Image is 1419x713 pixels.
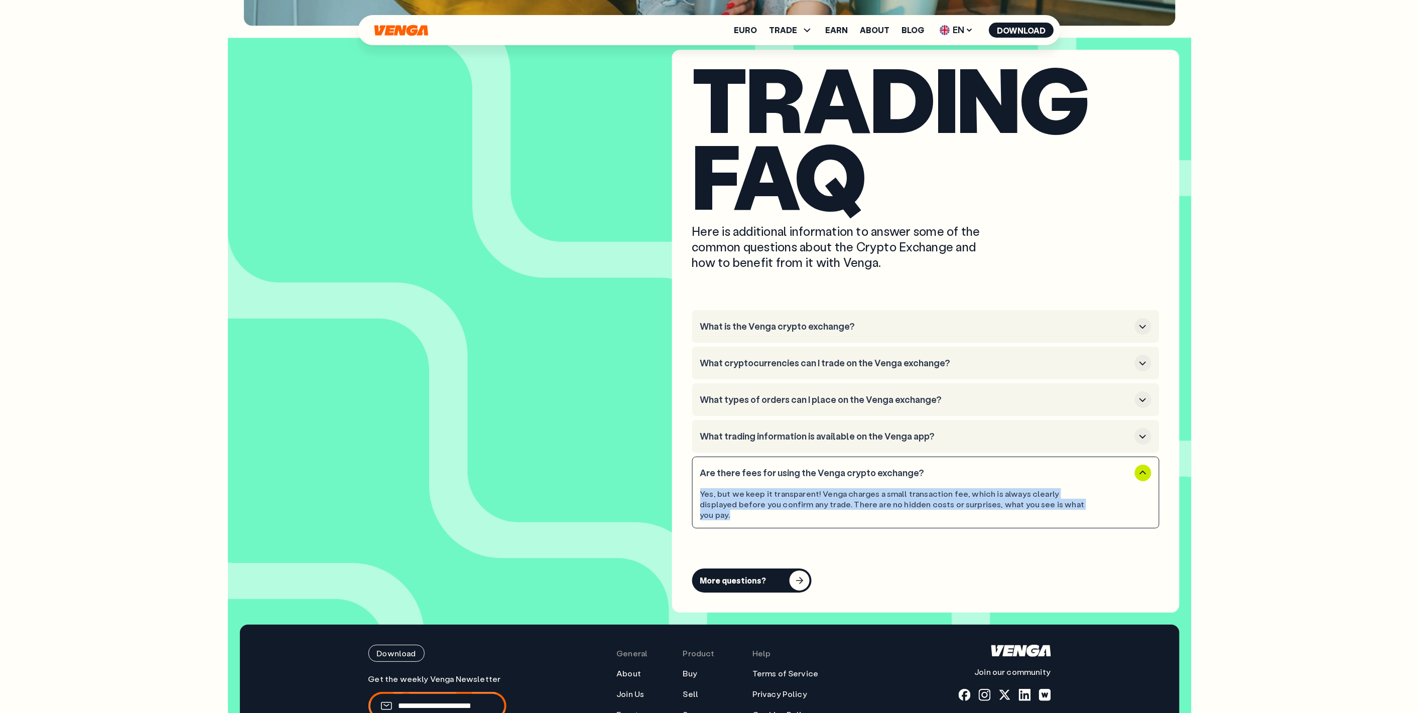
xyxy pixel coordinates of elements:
h3: What types of orders can I place on the Venga exchange? [700,394,1131,405]
a: About [616,668,641,679]
img: flag-uk [940,25,950,35]
p: Here is additional information to answer some of the common questions about the Crypto Exchange a... [692,223,998,270]
button: More questions? [692,568,812,593]
h3: Are there fees for using the Venga crypto exchange? [700,468,1131,479]
button: Download [368,645,425,662]
a: Download [368,645,506,662]
span: TRADE [769,26,798,34]
a: About [860,26,890,34]
button: Are there fees for using the Venga crypto exchange? [700,465,1151,481]
button: Download [989,23,1054,38]
span: Product [683,648,715,659]
svg: Home [373,25,430,36]
span: EN [937,22,977,38]
p: Get the weekly Venga Newsletter [368,674,506,684]
h3: What is the Venga crypto exchange? [700,321,1131,332]
span: General [616,648,648,659]
a: instagram [979,689,991,701]
span: Help [752,648,771,659]
p: Join our community [959,667,1051,677]
a: Blog [902,26,925,34]
button: What is the Venga crypto exchange? [700,318,1151,335]
a: Sell [683,689,699,699]
a: x [999,689,1011,701]
button: What types of orders can I place on the Venga exchange? [700,391,1151,408]
a: Buy [683,668,697,679]
div: Yes, but we keep it transparent! Venga charges a small transaction fee, which is always clearly d... [700,489,1095,520]
a: fb [959,689,971,701]
h3: What cryptocurrencies can I trade on the Venga exchange? [700,358,1131,369]
a: Terms of Service [752,668,819,679]
button: What cryptocurrencies can I trade on the Venga exchange? [700,355,1151,371]
a: Earn [826,26,848,34]
a: warpcast [1039,689,1051,701]
a: Join Us [616,689,644,699]
h2: trading FAQ [692,60,1159,213]
a: Euro [734,26,757,34]
h3: What trading information is available on the Venga app? [700,431,1131,442]
button: What trading information is available on the Venga app? [700,428,1151,445]
a: linkedin [1019,689,1031,701]
a: Privacy Policy [752,689,807,699]
svg: Home [991,645,1051,657]
div: More questions? [700,576,766,586]
span: TRADE [769,24,814,36]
